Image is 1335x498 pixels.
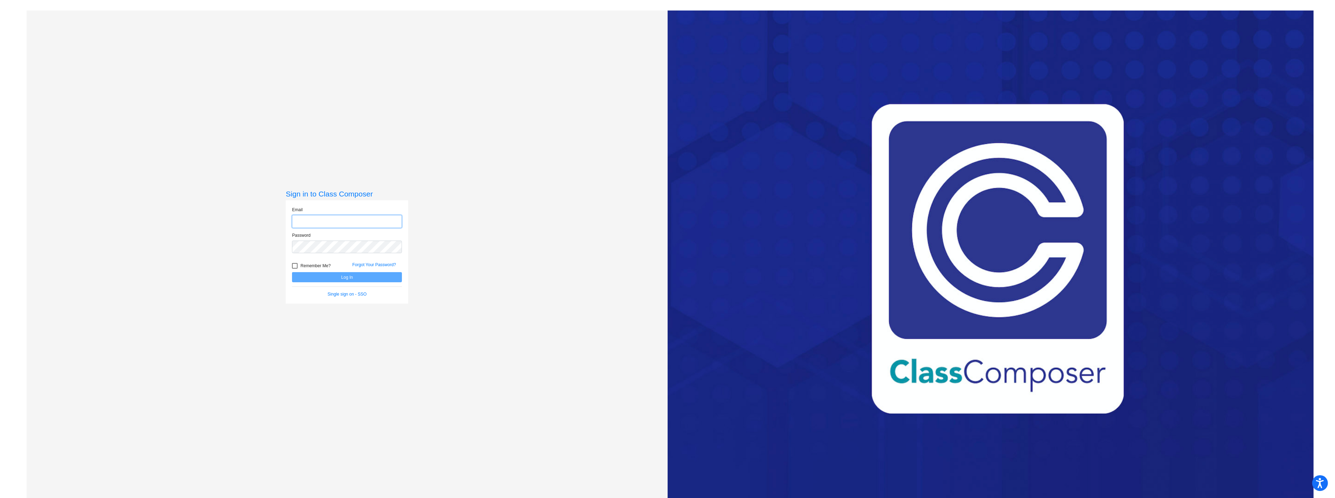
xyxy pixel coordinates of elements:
[292,207,303,213] label: Email
[292,232,311,238] label: Password
[352,262,396,267] a: Forgot Your Password?
[300,262,331,270] span: Remember Me?
[292,272,402,282] button: Log In
[328,292,367,297] a: Single sign on - SSO
[286,189,408,198] h3: Sign in to Class Composer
